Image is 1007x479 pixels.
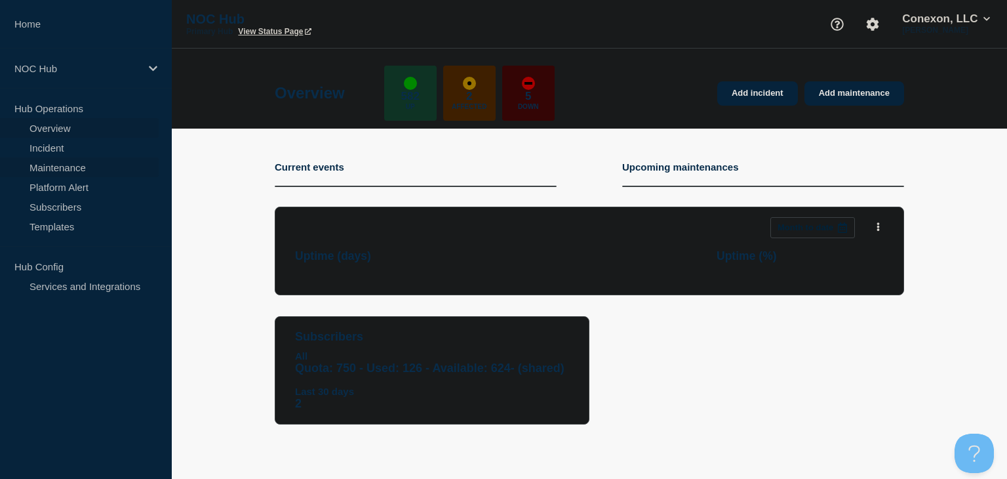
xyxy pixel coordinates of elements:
p: NOC Hub [14,63,140,74]
p: Down [518,103,539,110]
h4: subscribers [295,330,569,344]
p: Month to date [778,222,833,232]
a: Add incident [717,81,798,106]
h3: Uptime ( days ) [295,249,371,263]
div: up [404,77,417,90]
div: down [522,77,535,90]
p: All [295,350,569,362]
p: 2 [466,90,472,103]
a: View Status Page [238,27,311,36]
p: NOC Hub [186,12,448,27]
p: Affected [452,103,486,110]
button: Month to date [770,217,855,238]
h4: Current events [275,161,344,173]
p: Up [406,103,415,110]
h1: Overview [275,84,345,102]
h4: Upcoming maintenances [622,161,739,173]
p: 2 [295,397,569,411]
button: Conexon, LLC [899,12,993,26]
div: affected [463,77,476,90]
span: Quota: 750 - Used: 126 - Available: 624 - (shared) [295,362,564,375]
p: 5 [525,90,531,103]
iframe: Help Scout Beacon - Open [955,434,994,473]
p: Primary Hub [186,27,233,36]
button: Account settings [859,10,886,38]
button: Support [823,10,851,38]
h3: Uptime ( % ) [717,249,777,263]
a: Add maintenance [804,81,904,106]
p: 582 [401,90,420,103]
p: [PERSON_NAME] [899,26,993,35]
p: Last 30 days [295,386,569,397]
